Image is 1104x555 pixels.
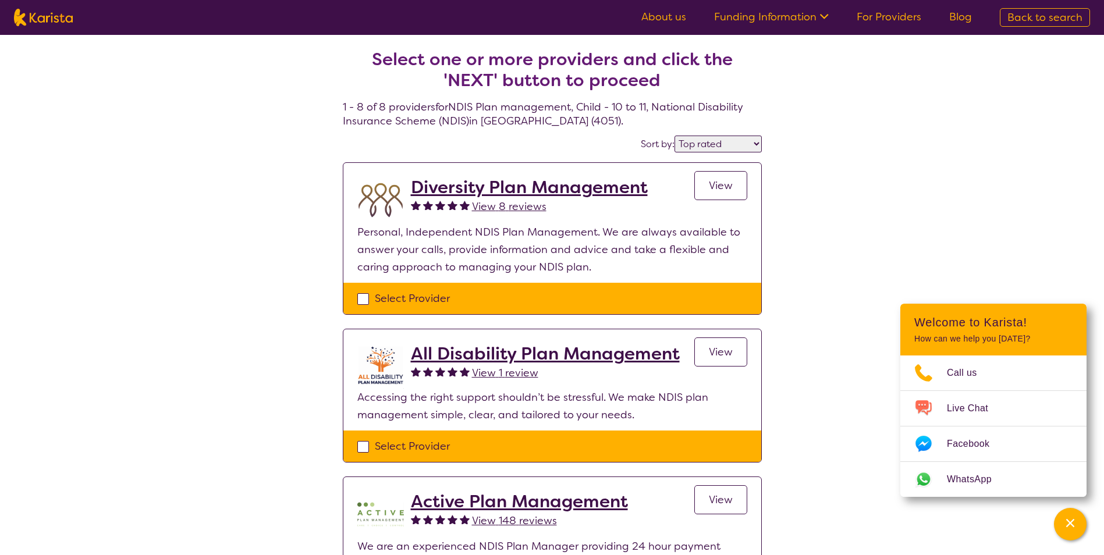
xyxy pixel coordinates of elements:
a: Active Plan Management [411,491,628,512]
a: Blog [949,10,972,24]
span: View [709,493,733,507]
img: fullstar [435,367,445,376]
img: fullstar [423,200,433,210]
a: Web link opens in a new tab. [900,462,1087,497]
span: View 148 reviews [472,514,557,528]
h2: Welcome to Karista! [914,315,1073,329]
img: fullstar [411,367,421,376]
span: Back to search [1007,10,1082,24]
img: fullstar [460,514,470,524]
div: Channel Menu [900,304,1087,497]
span: Live Chat [947,400,1002,417]
a: View [694,337,747,367]
a: View [694,485,747,514]
a: All Disability Plan Management [411,343,680,364]
span: WhatsApp [947,471,1006,488]
a: Funding Information [714,10,829,24]
a: View [694,171,747,200]
img: fullstar [435,200,445,210]
img: fullstar [411,200,421,210]
a: View 8 reviews [472,198,546,215]
p: Personal, Independent NDIS Plan Management. We are always available to answer your calls, provide... [357,223,747,276]
img: fullstar [423,367,433,376]
img: fullstar [435,514,445,524]
a: Diversity Plan Management [411,177,648,198]
a: For Providers [857,10,921,24]
h2: Select one or more providers and click the 'NEXT' button to proceed [357,49,748,91]
button: Channel Menu [1054,508,1087,540]
img: duqvjtfkvnzb31ymex15.png [357,177,404,223]
span: View [709,345,733,359]
label: Sort by: [641,138,675,150]
a: About us [641,10,686,24]
p: Accessing the right support shouldn’t be stressful. We make NDIS plan management simple, clear, a... [357,389,747,424]
img: fullstar [460,200,470,210]
img: fullstar [460,367,470,376]
a: View 148 reviews [472,512,557,529]
span: View [709,179,733,193]
a: Back to search [1000,8,1090,27]
img: fullstar [448,514,457,524]
ul: Choose channel [900,355,1087,497]
p: How can we help you [DATE]? [914,334,1073,344]
span: Call us [947,364,991,382]
span: View 1 review [472,366,538,380]
span: View 8 reviews [472,200,546,214]
img: Karista logo [14,9,73,26]
h4: 1 - 8 of 8 providers for NDIS Plan management , Child - 10 to 11 , National Disability Insurance ... [343,21,762,128]
span: Facebook [947,435,1003,453]
img: fullstar [448,367,457,376]
img: at5vqv0lot2lggohlylh.jpg [357,343,404,389]
img: fullstar [423,514,433,524]
img: fullstar [411,514,421,524]
a: View 1 review [472,364,538,382]
img: pypzb5qm7jexfhutod0x.png [357,491,404,538]
img: fullstar [448,200,457,210]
